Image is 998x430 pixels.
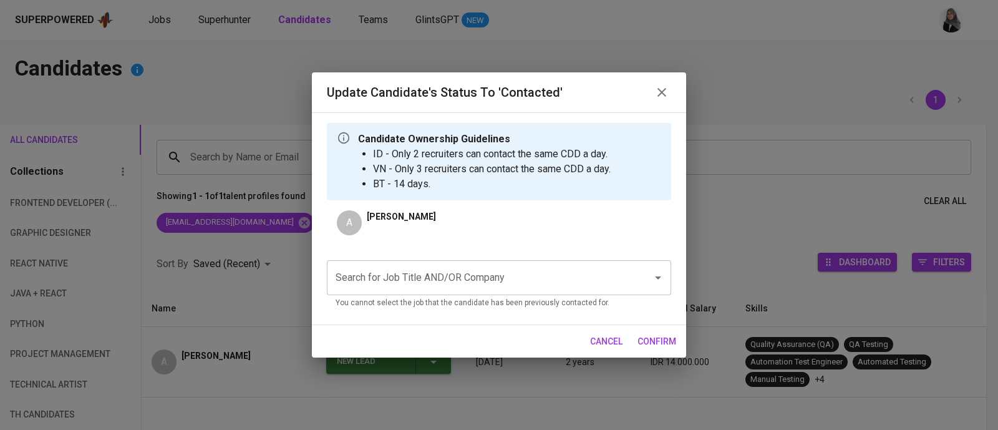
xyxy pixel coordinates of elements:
[327,82,563,102] h6: Update Candidate's Status to 'Contacted'
[373,162,611,177] li: VN - Only 3 recruiters can contact the same CDD a day.
[585,330,627,353] button: cancel
[649,269,667,286] button: Open
[590,334,623,349] span: cancel
[637,334,676,349] span: confirm
[367,210,436,223] p: [PERSON_NAME]
[373,147,611,162] li: ID - Only 2 recruiters can contact the same CDD a day.
[632,330,681,353] button: confirm
[373,177,611,192] li: BT - 14 days.
[358,132,611,147] p: Candidate Ownership Guidelines
[336,297,662,310] p: You cannot select the job that the candidate has been previously contacted for.
[337,210,362,235] div: A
